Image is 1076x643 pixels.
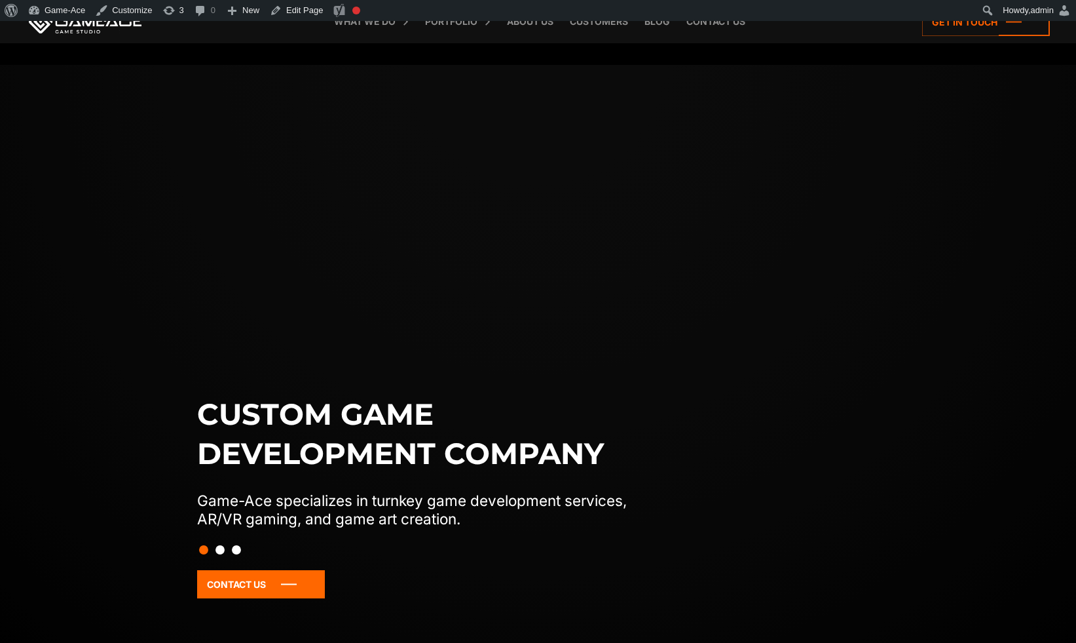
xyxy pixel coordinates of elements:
h1: Custom game development company [197,395,654,473]
button: Slide 3 [232,539,241,561]
div: Focus keyphrase not set [352,7,360,14]
span: admin [1031,5,1054,15]
a: Contact Us [197,570,325,598]
button: Slide 1 [199,539,208,561]
p: Game-Ace specializes in turnkey game development services, AR/VR gaming, and game art creation. [197,492,654,528]
a: Get in touch [922,8,1050,36]
button: Slide 2 [215,539,225,561]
